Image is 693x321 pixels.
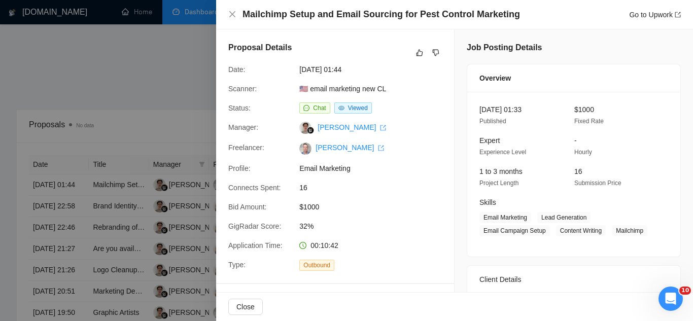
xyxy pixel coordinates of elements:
a: [PERSON_NAME] export [318,123,386,131]
span: Email Marketing [299,163,452,174]
button: like [413,47,426,59]
span: GigRadar Score: [228,222,281,230]
span: 00:10:42 [310,241,338,249]
span: Manager: [228,123,258,131]
span: Mailchimp [612,225,647,236]
span: 10 [679,287,691,295]
span: Skills [479,198,496,206]
a: 🇺🇸 email marketing new CL [299,85,386,93]
div: Client Details [479,266,668,293]
span: $1000 [299,201,452,212]
span: Close [236,301,255,312]
span: Profile: [228,164,251,172]
img: gigradar-bm.png [307,127,314,134]
span: export [378,145,384,151]
span: Published [479,118,506,125]
span: Fixed Rate [574,118,604,125]
a: [PERSON_NAME] export [316,144,384,152]
span: like [416,49,423,57]
span: Outbound [299,260,334,271]
span: Experience Level [479,149,526,156]
span: Date: [228,65,245,74]
h5: Job Posting Details [467,42,542,54]
span: Expert [479,136,500,145]
span: export [675,12,681,18]
span: Freelancer: [228,144,264,152]
span: Email Campaign Setup [479,225,550,236]
button: dislike [430,47,442,59]
a: Go to Upworkexport [629,11,681,19]
span: Chat [313,104,326,112]
span: [DATE] 01:44 [299,64,452,75]
img: c19Ljgwsb3oUKtwS_YP2TXDXO4gLHL33eqdsf0bV9MuHSVLBTISjDt_OYhwkjUKufC [299,142,311,155]
h5: Proposal Details [228,42,292,54]
span: Lead Generation [537,212,591,223]
span: close [228,10,236,18]
span: Overview [479,73,511,84]
span: dislike [432,49,439,57]
span: 16 [574,167,582,175]
span: Status: [228,104,251,112]
span: Content Writing [556,225,606,236]
button: Close [228,299,263,315]
span: Connects Spent: [228,184,281,192]
span: 32% [299,221,452,232]
span: Project Length [479,180,518,187]
span: export [380,125,386,131]
span: Hourly [574,149,592,156]
button: Close [228,10,236,19]
span: Application Time: [228,241,283,249]
iframe: Intercom live chat [659,287,683,311]
span: - [574,136,577,145]
span: 16 [299,182,452,193]
span: Submission Price [574,180,621,187]
span: $1000 [574,105,594,114]
span: Viewed [348,104,368,112]
h4: Mailchimp Setup and Email Sourcing for Pest Control Marketing [242,8,520,21]
span: Scanner: [228,85,257,93]
span: Email Marketing [479,212,531,223]
span: Type: [228,261,246,269]
span: eye [338,105,344,111]
span: clock-circle [299,242,306,249]
span: Bid Amount: [228,203,267,211]
span: [DATE] 01:33 [479,105,522,114]
span: message [303,105,309,111]
span: 1 to 3 months [479,167,523,175]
